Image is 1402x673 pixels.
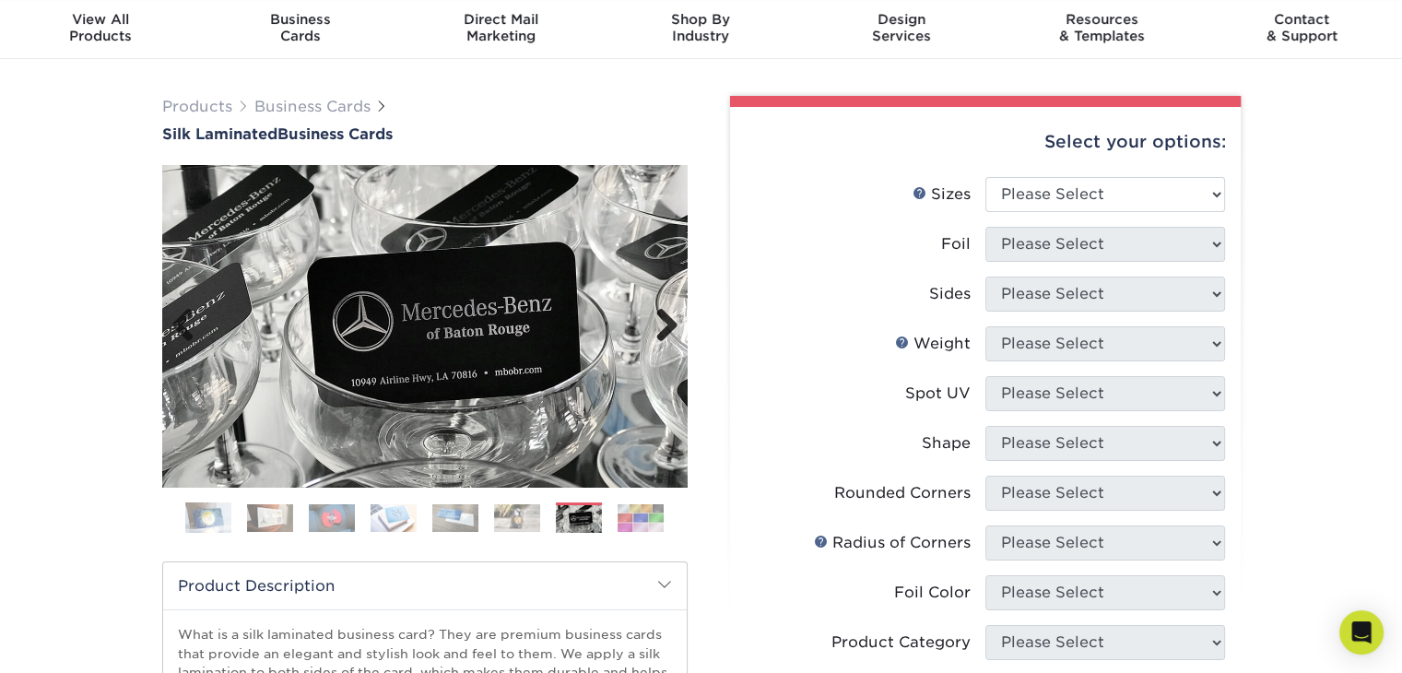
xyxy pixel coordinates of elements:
img: Business Cards 06 [494,504,540,532]
div: & Support [1202,11,1402,44]
div: Services [801,11,1001,44]
img: Business Cards 01 [185,495,231,541]
span: Silk Laminated [162,125,277,143]
img: Business Cards 04 [371,504,417,532]
h2: Product Description [163,562,687,609]
span: Design [801,11,1001,28]
div: Industry [601,11,801,44]
div: Shape [922,432,971,455]
div: Rounded Corners [834,482,971,504]
img: Business Cards 07 [556,505,602,533]
img: Business Cards 03 [309,504,355,532]
div: Foil Color [894,582,971,604]
div: Product Category [831,632,971,654]
span: Contact [1202,11,1402,28]
div: Cards [200,11,400,44]
span: Resources [1001,11,1201,28]
div: Weight [895,333,971,355]
div: Spot UV [905,383,971,405]
a: Products [162,98,232,115]
div: Marketing [401,11,601,44]
img: Business Cards 02 [247,504,293,532]
h1: Business Cards [162,125,688,143]
div: Open Intercom Messenger [1339,610,1384,655]
span: Business [200,11,400,28]
img: Business Cards 05 [432,504,478,532]
iframe: Google Customer Reviews [5,617,157,667]
a: Business Cards [254,98,371,115]
div: Radius of Corners [814,532,971,554]
div: Sides [929,283,971,305]
div: & Templates [1001,11,1201,44]
img: Silk Laminated 07 [162,165,688,488]
div: Foil [941,233,971,255]
a: Silk LaminatedBusiness Cards [162,125,688,143]
img: Business Cards 08 [618,504,664,532]
div: Sizes [913,183,971,206]
span: Direct Mail [401,11,601,28]
div: Select your options: [745,107,1226,177]
span: Shop By [601,11,801,28]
